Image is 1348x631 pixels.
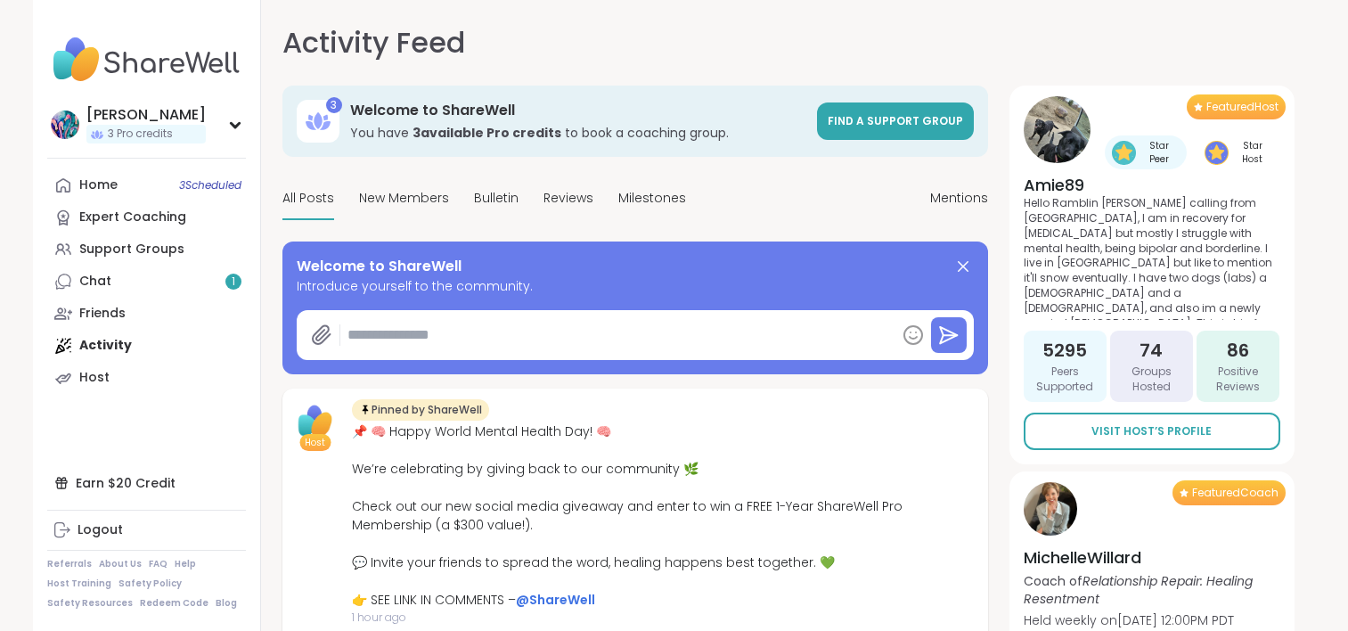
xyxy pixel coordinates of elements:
span: 3 Pro credits [108,127,173,142]
span: All Posts [282,189,334,208]
img: Star Host [1205,141,1229,165]
div: Chat [79,273,111,291]
div: Earn $20 Credit [47,467,246,499]
i: Relationship Repair: Healing Resentment [1024,572,1253,608]
a: Blog [216,597,237,610]
h4: Amie89 [1024,174,1280,196]
a: Visit Host’s Profile [1024,413,1280,450]
p: Held weekly on [DATE] 12:00PM PDT [1024,611,1280,629]
span: 74 [1140,338,1163,363]
span: Welcome to ShareWell [297,256,462,277]
div: [PERSON_NAME] [86,105,206,125]
div: Friends [79,305,126,323]
span: 1 hour ago [352,610,977,626]
a: About Us [99,558,142,570]
a: @ShareWell [516,591,595,609]
span: Visit Host’s Profile [1091,423,1212,439]
span: Peers Supported [1031,365,1099,395]
a: Host [47,362,246,394]
div: Support Groups [79,241,184,258]
a: Chat1 [47,266,246,298]
h3: You have to book a coaching group. [350,124,806,142]
a: Find a support group [817,102,974,140]
span: Reviews [543,189,593,208]
span: Mentions [930,189,988,208]
img: Amie89 [1024,96,1091,163]
a: Help [175,558,196,570]
h1: Activity Feed [282,21,465,64]
span: Featured Coach [1192,486,1279,500]
a: Redeem Code [140,597,208,610]
div: Expert Coaching [79,209,186,226]
div: 3 [326,97,342,113]
div: Host [79,369,110,387]
img: MichelleWillard [1024,482,1077,536]
span: 86 [1227,338,1249,363]
b: 3 available Pro credit s [413,124,561,142]
span: 1 [232,275,235,290]
span: Introduce yourself to the community. [297,277,974,296]
span: Featured Host [1206,100,1279,114]
a: Referrals [47,558,92,570]
a: Logout [47,514,246,546]
img: Star Peer [1112,141,1136,165]
img: ShareWell [293,399,338,444]
p: Coach of [1024,572,1280,608]
a: Home3Scheduled [47,169,246,201]
h4: MichelleWillard [1024,546,1280,569]
a: Safety Policy [118,578,182,590]
span: Positive Reviews [1204,365,1272,395]
span: Star Peer [1140,139,1180,166]
h3: Welcome to ShareWell [350,101,806,120]
a: Host Training [47,578,111,590]
a: Friends [47,298,246,330]
span: Host [305,436,325,449]
a: FAQ [149,558,167,570]
a: Safety Resources [47,597,133,610]
span: Bulletin [474,189,519,208]
span: 3 Scheduled [179,178,241,193]
span: Milestones [618,189,686,208]
div: Home [79,176,118,194]
div: Pinned by ShareWell [352,399,489,421]
span: Star Host [1232,139,1273,166]
span: Groups Hosted [1117,365,1186,395]
span: New Members [359,189,449,208]
span: 5295 [1042,338,1087,363]
img: hollyjanicki [51,111,79,139]
div: Logout [78,521,123,539]
div: 📌 🧠 Happy World Mental Health Day! 🧠 We’re celebrating by giving back to our community 🌿 Check ou... [352,422,977,610]
a: Expert Coaching [47,201,246,234]
span: Find a support group [828,113,963,128]
a: Support Groups [47,234,246,266]
p: Hello Ramblin [PERSON_NAME] calling from [GEOGRAPHIC_DATA], I am in recovery for [MEDICAL_DATA] b... [1024,196,1280,320]
img: ShareWell Nav Logo [47,29,246,91]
